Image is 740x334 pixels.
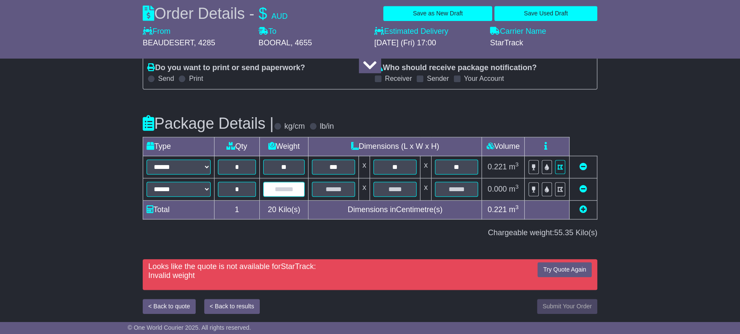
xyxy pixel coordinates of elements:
div: StarTrack [490,38,597,48]
span: AUD [271,12,288,21]
button: < Back to results [204,299,260,314]
span: Submit Your Order [543,303,592,310]
span: © One World Courier 2025. All rights reserved. [128,324,251,331]
td: Dimensions (L x W x H) [308,137,482,156]
td: Weight [259,137,308,156]
a: Remove this item [579,163,587,171]
label: kg/cm [285,122,305,131]
sup: 3 [515,161,519,168]
td: Type [143,137,214,156]
button: Save as New Draft [383,6,492,21]
label: Receiver [385,74,412,83]
span: m [509,185,519,193]
span: 0.221 [487,205,507,214]
span: 0.000 [487,185,507,193]
label: Do you want to print or send paperwork? [147,63,305,73]
span: 55.35 [554,228,573,237]
div: Chargeable weight: Kilo(s) [143,228,597,238]
button: < Back to quote [143,299,196,314]
td: Volume [482,137,524,156]
h3: Package Details | [143,115,274,132]
sup: 3 [515,204,519,210]
span: , 4655 [291,38,312,47]
label: To [258,27,276,36]
td: Kilo(s) [259,201,308,219]
div: Order Details - [143,4,288,23]
div: Looks like the quote is not available for : [144,262,533,281]
span: StarTrack [281,262,314,271]
span: $ [258,5,267,22]
td: x [420,178,432,201]
span: m [509,163,519,171]
span: m [509,205,519,214]
td: Dimensions in Centimetre(s) [308,201,482,219]
td: x [359,156,370,178]
div: Invalid weight [148,271,529,281]
td: Total [143,201,214,219]
button: Save Used Draft [494,6,597,21]
td: x [359,178,370,201]
label: Carrier Name [490,27,546,36]
span: , 4285 [194,38,215,47]
span: BEAUDESERT [143,38,194,47]
span: BOORAL [258,38,291,47]
label: Print [189,74,203,83]
a: Add new item [579,205,587,214]
label: Sender [427,74,449,83]
sup: 3 [515,183,519,190]
label: From [143,27,170,36]
span: 20 [268,205,276,214]
label: lb/in [320,122,334,131]
div: [DATE] (Fri) 17:00 [374,38,482,48]
button: Try Quote Again [537,262,592,277]
td: 1 [214,201,260,219]
button: Submit Your Order [537,299,597,314]
label: Your Account [464,74,504,83]
span: 0.221 [487,163,507,171]
a: Remove this item [579,185,587,193]
td: x [420,156,432,178]
label: Send [158,74,174,83]
td: Qty [214,137,260,156]
label: Estimated Delivery [374,27,482,36]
